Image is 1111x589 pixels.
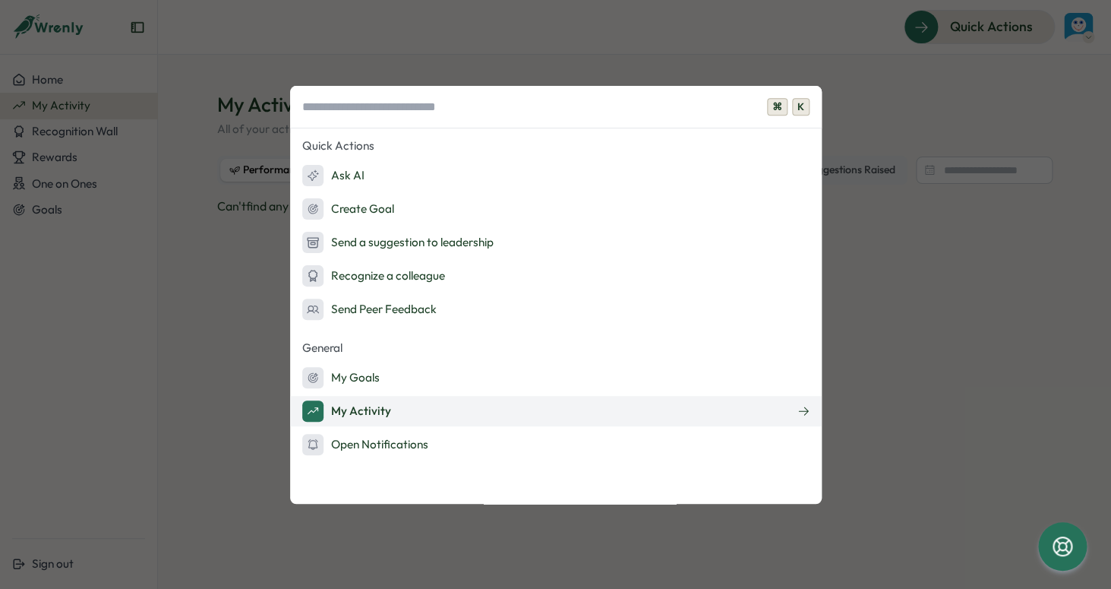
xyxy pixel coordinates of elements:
[302,198,394,220] div: Create Goal
[302,367,380,388] div: My Goals
[290,160,822,191] button: Ask AI
[290,429,822,460] button: Open Notifications
[302,165,365,186] div: Ask AI
[302,265,445,287] div: Recognize a colleague
[290,227,822,258] button: Send a suggestion to leadership
[767,98,787,116] span: ⌘
[290,396,822,426] button: My Activity
[792,98,810,116] span: K
[290,294,822,325] button: Send Peer Feedback
[290,135,822,157] p: Quick Actions
[290,194,822,224] button: Create Goal
[302,232,494,253] div: Send a suggestion to leadership
[290,337,822,359] p: General
[302,299,437,320] div: Send Peer Feedback
[302,401,391,422] div: My Activity
[290,261,822,291] button: Recognize a colleague
[302,434,428,455] div: Open Notifications
[290,363,822,393] button: My Goals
